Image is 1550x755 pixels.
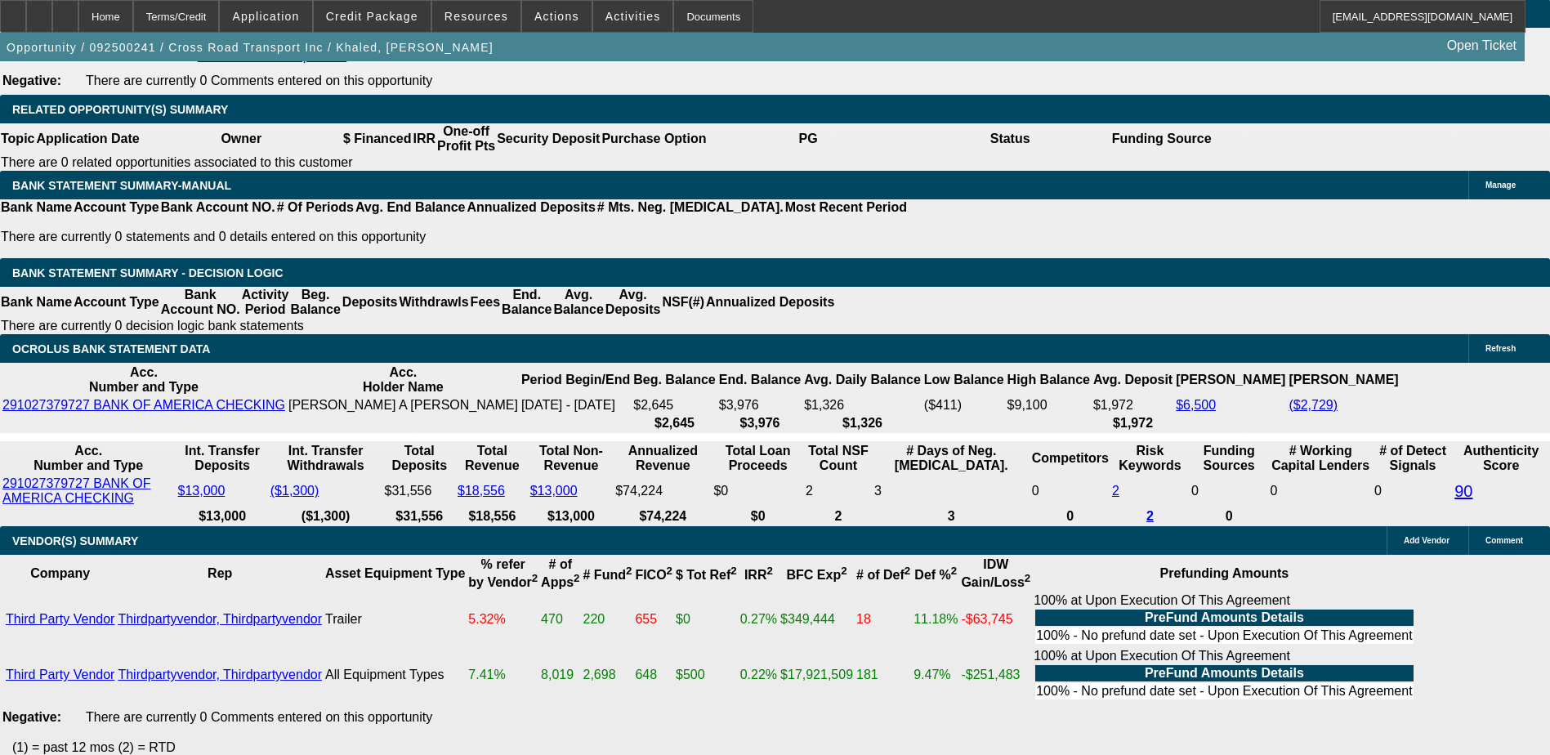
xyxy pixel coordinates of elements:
[540,648,580,702] td: 8,019
[520,364,631,395] th: Period Begin/End
[909,123,1111,154] th: Status
[615,484,710,498] div: $74,224
[35,123,140,154] th: Application Date
[467,592,538,646] td: 5.32%
[529,443,614,474] th: Total Non-Revenue
[412,123,436,154] th: IRR
[803,415,922,431] th: $1,326
[905,565,910,577] sup: 2
[632,415,716,431] th: $2,645
[718,415,802,431] th: $3,976
[712,508,803,525] th: $0
[342,287,399,318] th: Deposits
[530,484,578,498] a: $13,000
[632,397,716,413] td: $2,645
[634,648,673,702] td: 648
[220,1,311,32] button: Application
[1485,181,1516,190] span: Manage
[873,476,1030,507] td: 3
[730,565,736,577] sup: 2
[1288,364,1399,395] th: [PERSON_NAME]
[118,612,322,626] a: Thirdpartyvendor, Thirdpartyvendor
[779,592,854,646] td: $349,444
[1485,344,1516,353] span: Refresh
[1,230,907,244] p: There are currently 0 statements and 0 details entered on this opportunity
[712,443,803,474] th: Total Loan Proceeds
[324,592,466,646] td: Trailer
[466,199,596,216] th: Annualized Deposits
[12,266,284,279] span: Bank Statement Summary - Decision Logic
[766,565,772,577] sup: 2
[951,565,957,577] sup: 2
[803,364,922,395] th: Avg. Daily Balance
[288,364,519,395] th: Acc. Holder Name
[12,534,138,547] span: VENDOR(S) SUMMARY
[1112,484,1119,498] a: 2
[86,710,432,724] span: There are currently 0 Comments entered on this opportunity
[596,199,784,216] th: # Mts. Neg. [MEDICAL_DATA].
[856,568,910,582] b: # of Def
[457,508,528,525] th: $18,556
[1454,482,1472,500] a: 90
[73,287,160,318] th: Account Type
[913,648,958,702] td: 9.47%
[626,565,632,577] sup: 2
[1111,443,1189,474] th: Risk Keywords
[634,592,673,646] td: 655
[457,443,528,474] th: Total Revenue
[384,476,456,507] td: $31,556
[667,565,672,577] sup: 2
[1025,572,1030,584] sup: 2
[675,592,738,646] td: $0
[739,648,778,702] td: 0.22%
[534,10,579,23] span: Actions
[467,648,538,702] td: 7.41%
[2,364,286,395] th: Acc. Number and Type
[2,710,61,724] b: Negative:
[436,123,496,154] th: One-off Profit Pts
[398,287,469,318] th: Withdrawls
[2,443,176,474] th: Acc. Number and Type
[841,565,846,577] sup: 2
[532,572,538,584] sup: 2
[960,648,1031,702] td: -$251,483
[605,10,661,23] span: Activities
[1111,123,1213,154] th: Funding Source
[1145,666,1304,680] b: PreFund Amounts Details
[614,508,711,525] th: $74,224
[676,568,737,582] b: $ Tot Ref
[712,476,803,507] td: $0
[270,484,319,498] a: ($1,300)
[7,41,494,54] span: Opportunity / 092500241 / Cross Road Transport Inc / Khaled, [PERSON_NAME]
[1269,443,1372,474] th: # Working Capital Lenders
[1454,443,1548,474] th: Authenticity Score
[605,287,662,318] th: Avg. Deposits
[583,568,632,582] b: # Fund
[12,103,228,116] span: RELATED OPPORTUNITY(S) SUMMARY
[520,397,631,413] td: [DATE] - [DATE]
[540,592,580,646] td: 470
[73,199,160,216] th: Account Type
[325,566,465,580] b: Asset Equipment Type
[12,740,1550,755] p: (1) = past 12 mos (2) = RTD
[1035,683,1413,699] td: 100% - No prefund date set - Upon Execution Of This Agreement
[12,342,210,355] span: OCROLUS BANK STATEMENT DATA
[574,572,579,584] sup: 2
[705,287,835,318] th: Annualized Deposits
[675,648,738,702] td: $500
[583,648,633,702] td: 2,698
[635,568,672,582] b: FICO
[805,508,872,525] th: 2
[593,1,673,32] button: Activities
[1270,484,1277,498] span: 0
[501,287,552,318] th: End. Balance
[529,508,614,525] th: $13,000
[1092,415,1173,431] th: $1,972
[1374,443,1452,474] th: # of Detect Signals
[444,10,508,23] span: Resources
[1175,364,1286,395] th: [PERSON_NAME]
[2,398,285,412] a: 291027379727 BANK OF AMERICA CHECKING
[913,592,958,646] td: 11.18%
[86,74,432,87] span: There are currently 0 Comments entered on this opportunity
[541,557,579,589] b: # of Apps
